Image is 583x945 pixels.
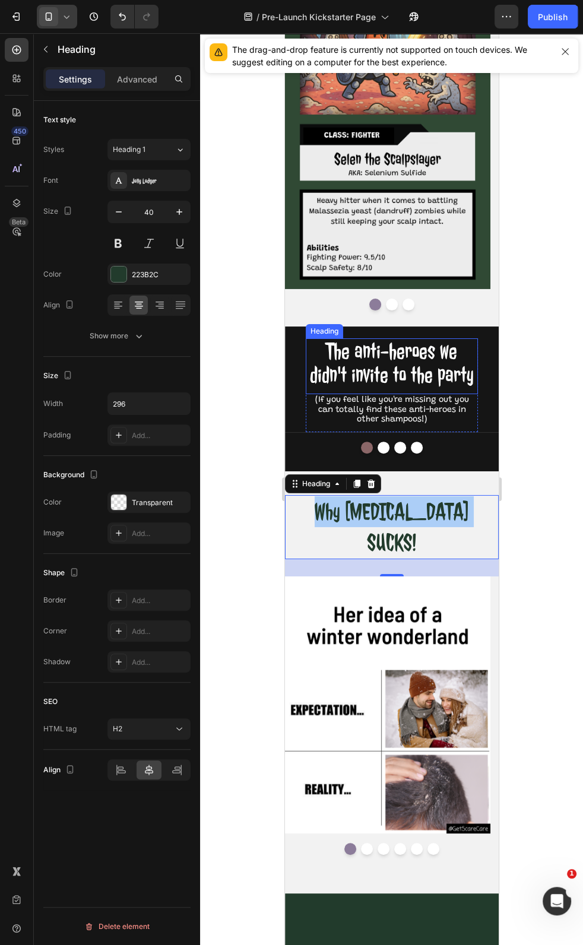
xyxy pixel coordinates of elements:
[132,626,188,637] div: Add...
[59,73,92,85] p: Settings
[113,144,145,155] span: Heading 1
[132,657,188,668] div: Add...
[43,696,58,707] div: SEO
[90,330,145,342] div: Show more
[107,718,191,740] button: H2
[543,887,571,915] iframe: Intercom live chat
[43,204,75,220] div: Size
[132,430,188,441] div: Add...
[107,139,191,160] button: Heading 1
[43,595,66,605] div: Border
[43,917,191,936] button: Delete element
[43,175,58,186] div: Font
[43,497,62,508] div: Color
[528,5,578,28] button: Publish
[285,33,499,945] iframe: Design area
[43,430,71,440] div: Padding
[113,724,122,733] span: H2
[132,176,188,186] div: Jolly Lodger
[232,43,552,68] div: The drag-and-drop feature is currently not supported on touch devices. We suggest editing on a co...
[43,528,64,538] div: Image
[43,626,67,636] div: Corner
[43,325,191,347] button: Show more
[262,11,376,23] span: Pre-Launch Kickstarter Page
[132,595,188,606] div: Add...
[132,497,188,508] div: Transparent
[43,398,63,409] div: Width
[43,657,71,667] div: Shadow
[84,919,150,934] div: Delete element
[11,126,28,136] div: 450
[117,73,157,85] p: Advanced
[132,269,188,280] div: 223B2C
[43,467,101,483] div: Background
[43,269,62,280] div: Color
[43,115,76,125] div: Text style
[43,565,81,581] div: Shape
[256,11,259,23] span: /
[567,869,576,879] span: 1
[132,528,188,539] div: Add...
[43,724,77,734] div: HTML tag
[43,297,77,313] div: Align
[58,42,186,56] p: Heading
[43,144,64,155] div: Styles
[43,762,77,778] div: Align
[108,393,190,414] input: Auto
[9,217,28,227] div: Beta
[110,5,159,28] div: Undo/Redo
[43,368,75,384] div: Size
[538,11,568,23] div: Publish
